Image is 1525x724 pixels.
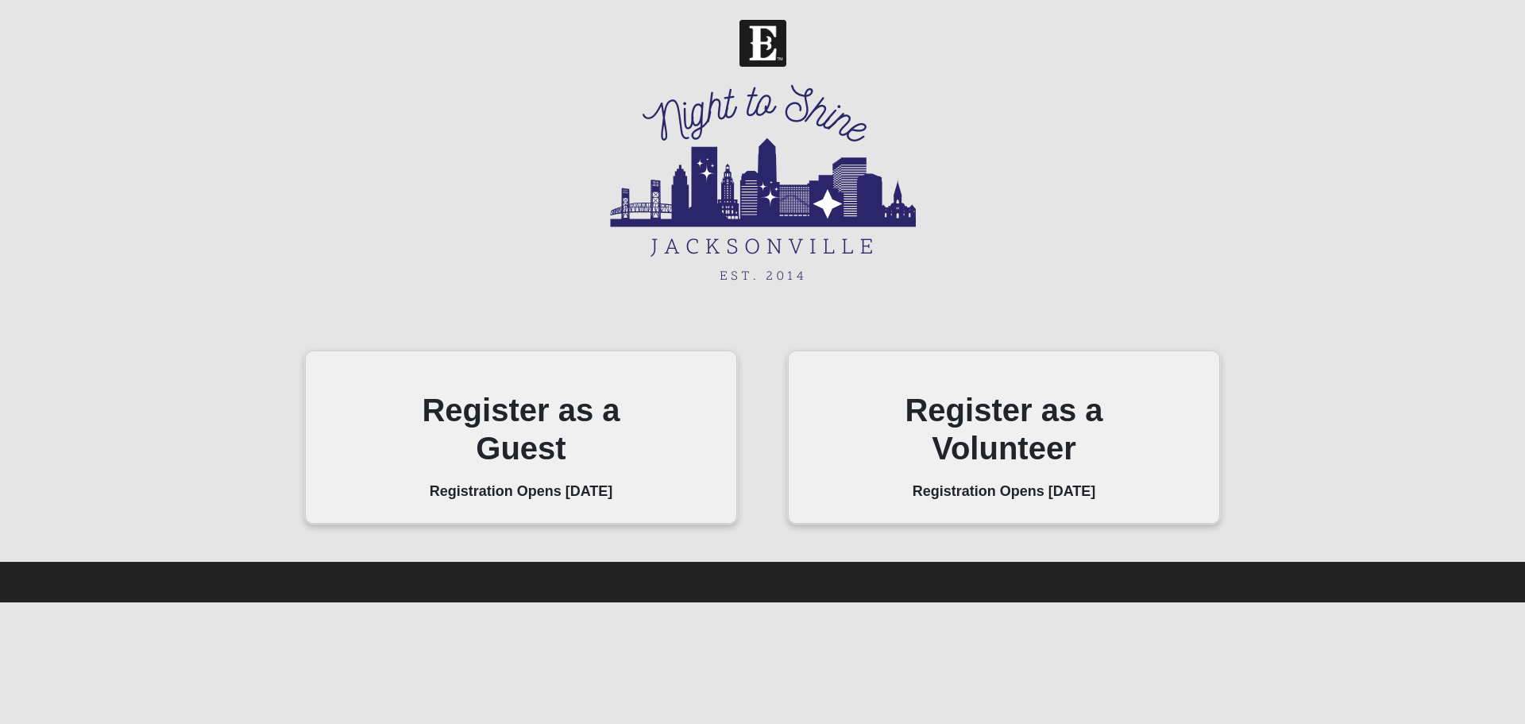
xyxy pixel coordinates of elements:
[610,83,916,281] img: JAX_LOGO_-_Night_to_Shine.png
[413,483,628,501] h4: Registration Opens [DATE]
[896,391,1111,467] h2: Register as a Volunteer
[896,483,1111,501] h4: Registration Opens [DATE]
[291,348,751,526] a: Register as a Guest Registration Opens [DATE] Register as a Guest Registration Opens [DATE]
[413,391,628,467] h2: Register as a Guest
[739,20,786,67] img: Church of Eleven22 Logo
